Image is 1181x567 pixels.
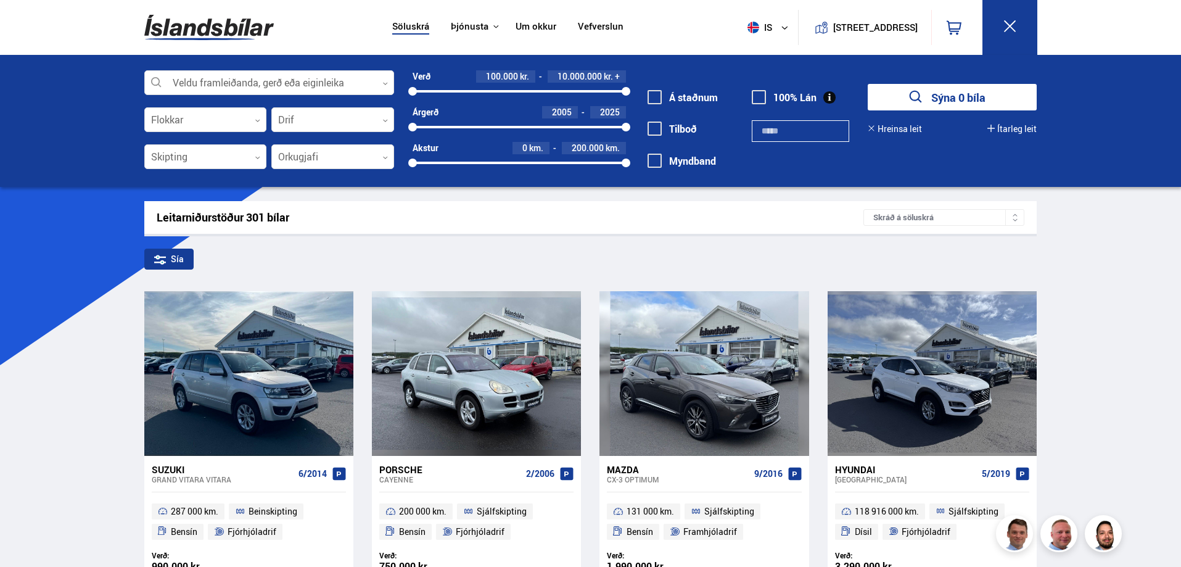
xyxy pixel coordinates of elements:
button: Open LiveChat chat widget [10,5,47,42]
button: Sýna 0 bíla [868,84,1037,110]
span: 2005 [552,106,572,118]
div: Hyundai [835,464,977,475]
span: Fjórhjóladrif [228,524,276,539]
label: Tilboð [648,123,697,135]
span: Bensín [399,524,426,539]
a: Um okkur [516,21,556,34]
div: [GEOGRAPHIC_DATA] [835,475,977,484]
img: FbJEzSuNWCJXmdc-.webp [998,517,1035,554]
span: km. [529,143,543,153]
div: Grand Vitara VITARA [152,475,294,484]
span: Bensín [171,524,197,539]
div: Verð [413,72,430,81]
span: is [743,22,773,33]
img: G0Ugv5HjCgRt.svg [144,7,274,48]
span: Beinskipting [249,504,297,519]
span: Sjálfskipting [949,504,998,519]
span: 200.000 [572,142,604,154]
span: km. [606,143,620,153]
div: Porsche [379,464,521,475]
span: 200 000 km. [399,504,446,519]
div: Akstur [413,143,438,153]
div: CX-3 OPTIMUM [607,475,749,484]
div: Mazda [607,464,749,475]
div: Skráð á söluskrá [863,209,1024,226]
button: [STREET_ADDRESS] [838,22,913,33]
label: 100% Lán [752,92,817,103]
a: Söluskrá [392,21,429,34]
div: Verð: [835,551,932,560]
span: Bensín [627,524,653,539]
button: Ítarleg leit [987,124,1037,134]
span: Fjórhjóladrif [456,524,504,539]
span: 10.000.000 [558,70,602,82]
span: + [615,72,620,81]
div: Árgerð [413,107,438,117]
button: Þjónusta [451,21,488,33]
div: Suzuki [152,464,294,475]
a: [STREET_ADDRESS] [805,10,924,45]
span: 9/2016 [754,469,783,479]
img: svg+xml;base64,PHN2ZyB4bWxucz0iaHR0cDovL3d3dy53My5vcmcvMjAwMC9zdmciIHdpZHRoPSI1MTIiIGhlaWdodD0iNT... [747,22,759,33]
img: siFngHWaQ9KaOqBr.png [1042,517,1079,554]
span: 287 000 km. [171,504,218,519]
span: 0 [522,142,527,154]
span: 5/2019 [982,469,1010,479]
span: 2/2006 [526,469,554,479]
span: kr. [604,72,613,81]
div: Cayenne [379,475,521,484]
button: Hreinsa leit [868,124,922,134]
span: Sjálfskipting [477,504,527,519]
span: 100.000 [486,70,518,82]
span: 2025 [600,106,620,118]
span: 118 916 000 km. [855,504,919,519]
a: Vefverslun [578,21,623,34]
img: nhp88E3Fdnt1Opn2.png [1087,517,1124,554]
div: Sía [144,249,194,270]
span: Dísil [855,524,872,539]
span: 131 000 km. [627,504,674,519]
span: 6/2014 [298,469,327,479]
span: Sjálfskipting [704,504,754,519]
label: Myndband [648,155,716,167]
div: Leitarniðurstöður 301 bílar [157,211,864,224]
button: is [743,9,798,46]
span: Framhjóladrif [683,524,737,539]
div: Verð: [607,551,704,560]
label: Á staðnum [648,92,718,103]
div: Verð: [152,551,249,560]
span: kr. [520,72,529,81]
div: Verð: [379,551,477,560]
span: Fjórhjóladrif [902,524,950,539]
